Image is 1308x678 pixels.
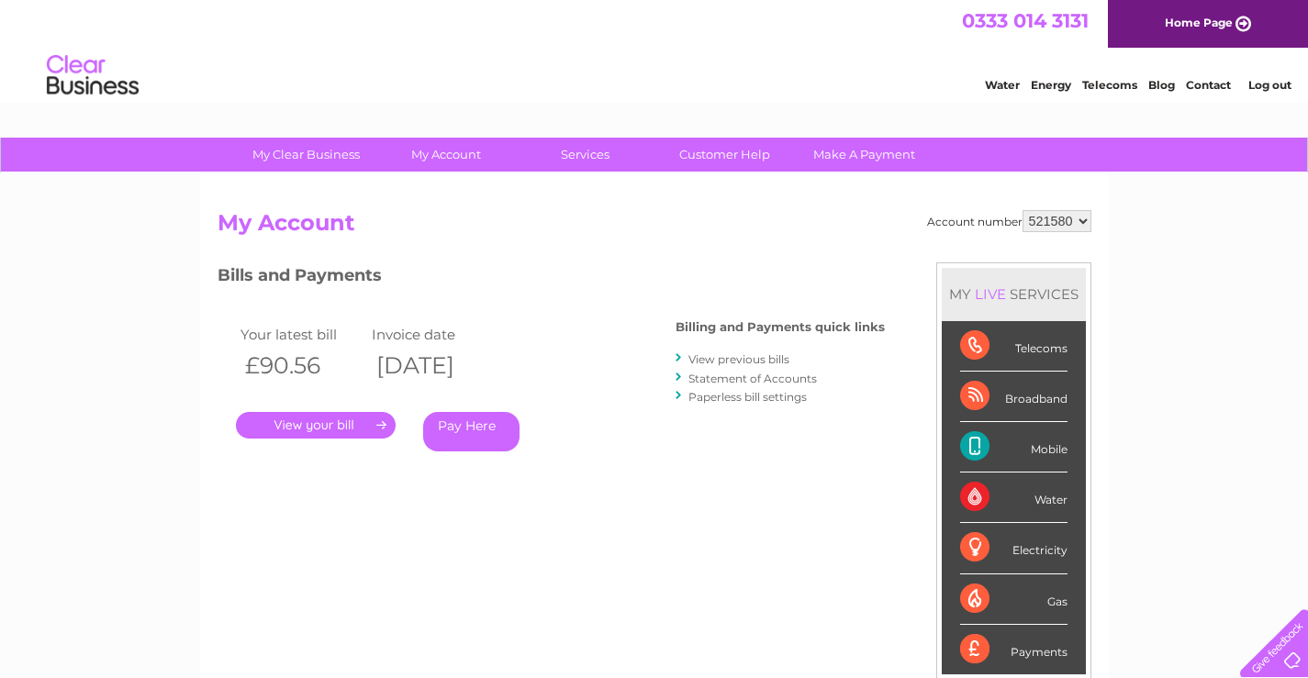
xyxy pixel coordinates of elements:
th: [DATE] [367,347,499,384]
td: Your latest bill [236,322,368,347]
a: Contact [1186,78,1231,92]
div: LIVE [971,285,1010,303]
h4: Billing and Payments quick links [676,320,885,334]
h3: Bills and Payments [218,262,885,295]
td: Invoice date [367,322,499,347]
img: logo.png [46,48,140,104]
a: View previous bills [688,352,789,366]
div: Mobile [960,422,1068,472]
div: MY SERVICES [942,268,1086,320]
a: Services [509,138,661,172]
div: Clear Business is a trading name of Verastar Limited (registered in [GEOGRAPHIC_DATA] No. 3667643... [221,10,1089,89]
a: Make A Payment [788,138,940,172]
div: Electricity [960,523,1068,573]
div: Gas [960,574,1068,625]
div: Telecoms [960,321,1068,372]
a: . [236,412,396,439]
div: Account number [927,210,1091,232]
div: Payments [960,625,1068,674]
a: My Clear Business [230,138,382,172]
a: 0333 014 3131 [962,9,1089,32]
a: My Account [370,138,521,172]
div: Water [960,472,1068,523]
a: Log out [1248,78,1291,92]
a: Customer Help [649,138,800,172]
a: Paperless bill settings [688,390,807,404]
a: Energy [1031,78,1071,92]
a: Pay Here [423,412,520,451]
div: Broadband [960,372,1068,422]
a: Telecoms [1082,78,1137,92]
a: Blog [1148,78,1175,92]
th: £90.56 [236,347,368,384]
a: Water [985,78,1020,92]
a: Statement of Accounts [688,372,817,385]
h2: My Account [218,210,1091,245]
